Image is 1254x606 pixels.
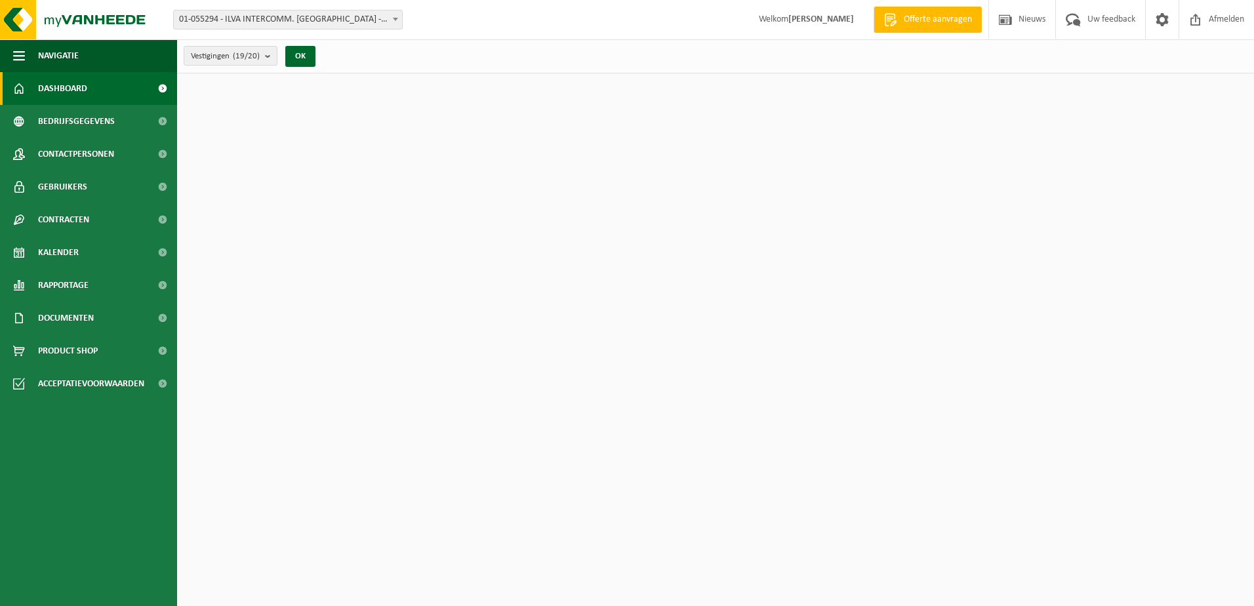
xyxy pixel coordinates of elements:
button: OK [285,46,315,67]
strong: [PERSON_NAME] [788,14,854,24]
span: Product Shop [38,334,98,367]
span: Acceptatievoorwaarden [38,367,144,400]
span: Rapportage [38,269,89,302]
span: 01-055294 - ILVA INTERCOMM. EREMBODEGEM - EREMBODEGEM [173,10,403,30]
button: Vestigingen(19/20) [184,46,277,66]
span: Contactpersonen [38,138,114,171]
span: Gebruikers [38,171,87,203]
span: Documenten [38,302,94,334]
span: Offerte aanvragen [900,13,975,26]
span: Kalender [38,236,79,269]
span: Contracten [38,203,89,236]
span: Navigatie [38,39,79,72]
span: Bedrijfsgegevens [38,105,115,138]
count: (19/20) [233,52,260,60]
span: Dashboard [38,72,87,105]
span: Vestigingen [191,47,260,66]
a: Offerte aanvragen [874,7,982,33]
span: 01-055294 - ILVA INTERCOMM. EREMBODEGEM - EREMBODEGEM [174,10,402,29]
